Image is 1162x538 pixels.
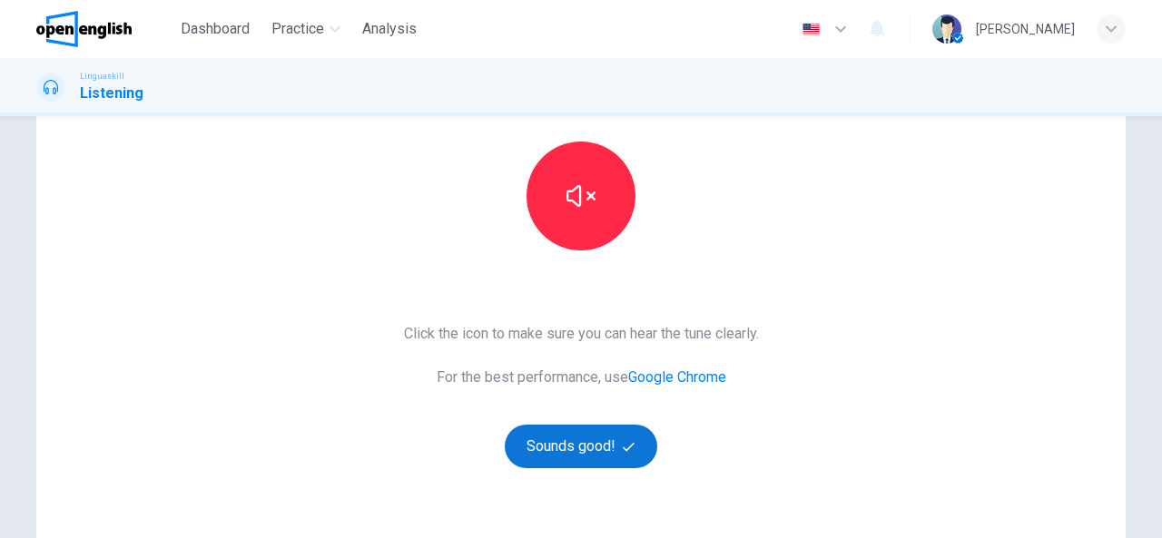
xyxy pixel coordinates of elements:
a: Google Chrome [628,368,726,386]
button: Analysis [355,13,424,45]
a: OpenEnglish logo [36,11,173,47]
span: Click the icon to make sure you can hear the tune clearly. [404,323,759,345]
img: OpenEnglish logo [36,11,132,47]
span: Analysis [362,18,417,40]
button: Dashboard [173,13,257,45]
h1: Listening [80,83,143,104]
img: Profile picture [932,15,961,44]
img: en [800,23,822,36]
span: Linguaskill [80,70,124,83]
div: [PERSON_NAME] [976,18,1075,40]
span: Practice [271,18,324,40]
button: Sounds good! [505,425,657,468]
button: Practice [264,13,348,45]
span: For the best performance, use [404,367,759,388]
span: Dashboard [181,18,250,40]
